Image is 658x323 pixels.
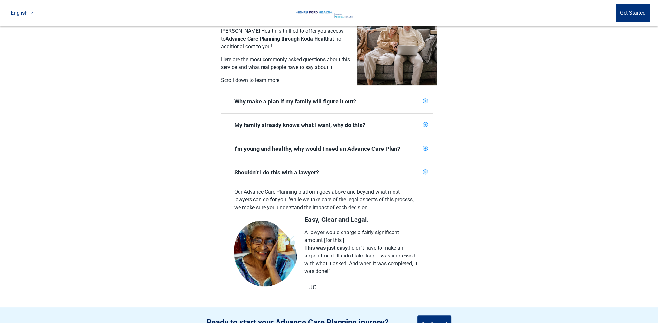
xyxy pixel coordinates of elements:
div: I’m young and healthy, why would I need an Advance Care Plan? [234,145,420,153]
div: —JC [304,283,418,291]
span: This was just easy. [304,245,349,251]
p: Scroll down to learn more. [221,77,351,84]
span: plus-circle [423,169,428,174]
div: Easy, Clear and Legal. [304,216,418,223]
div: My family already knows what I want, why do this? [221,114,433,137]
span: down [30,11,33,15]
span: I didn't have to make an appointment. It didn't take long. I was impressed with what it asked. An... [304,245,417,274]
button: Get Started [616,4,650,22]
div: My family already knows what I want, why do this? [234,121,420,129]
div: A lawyer would charge a fairly significant amount [for this.] [304,229,418,244]
div: Shouldn’t I do this with a lawyer? [221,161,433,184]
span: [PERSON_NAME] Health is thrilled to offer you access to [221,28,343,42]
span: plus-circle [423,122,428,127]
span: plus-circle [423,146,428,151]
div: Why make a plan if my family will figure it out? [234,98,420,105]
img: Couple planning their healthcare together [357,10,437,85]
div: Why make a plan if my family will figure it out? [221,90,433,113]
div: I’m young and healthy, why would I need an Advance Care Plan? [221,137,433,161]
a: Current language: English [8,7,36,18]
div: Shouldn’t I do this with a lawyer? [234,169,420,176]
span: Advance Care Planning through Koda Health [226,36,329,42]
span: plus-circle [423,98,428,103]
div: Our Advance Care Planning platform goes above and beyond what most lawyers can do for you. While ... [234,188,418,214]
img: Koda Health [293,8,359,18]
p: Here are the most commonly asked questions about this service and what real people have to say ab... [221,56,351,71]
img: test [234,221,297,286]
